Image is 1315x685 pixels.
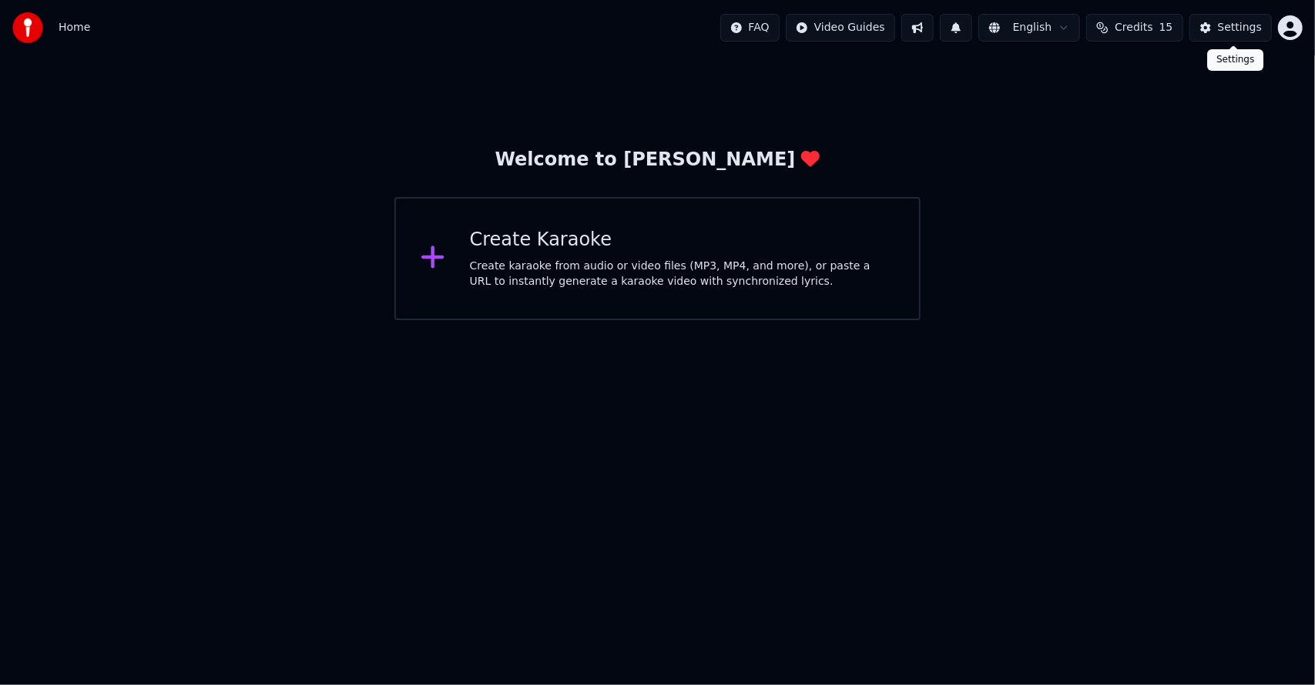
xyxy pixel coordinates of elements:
[470,228,894,252] div: Create Karaoke
[1207,49,1263,71] div: Settings
[1218,20,1262,35] div: Settings
[1086,14,1182,42] button: Credits15
[786,14,895,42] button: Video Guides
[12,12,43,43] img: youka
[470,259,894,289] div: Create karaoke from audio or video files (MP3, MP4, and more), or paste a URL to instantly genera...
[1189,14,1272,42] button: Settings
[59,20,90,35] nav: breadcrumb
[1159,20,1173,35] span: 15
[495,148,820,172] div: Welcome to [PERSON_NAME]
[59,20,90,35] span: Home
[720,14,780,42] button: FAQ
[1115,20,1152,35] span: Credits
